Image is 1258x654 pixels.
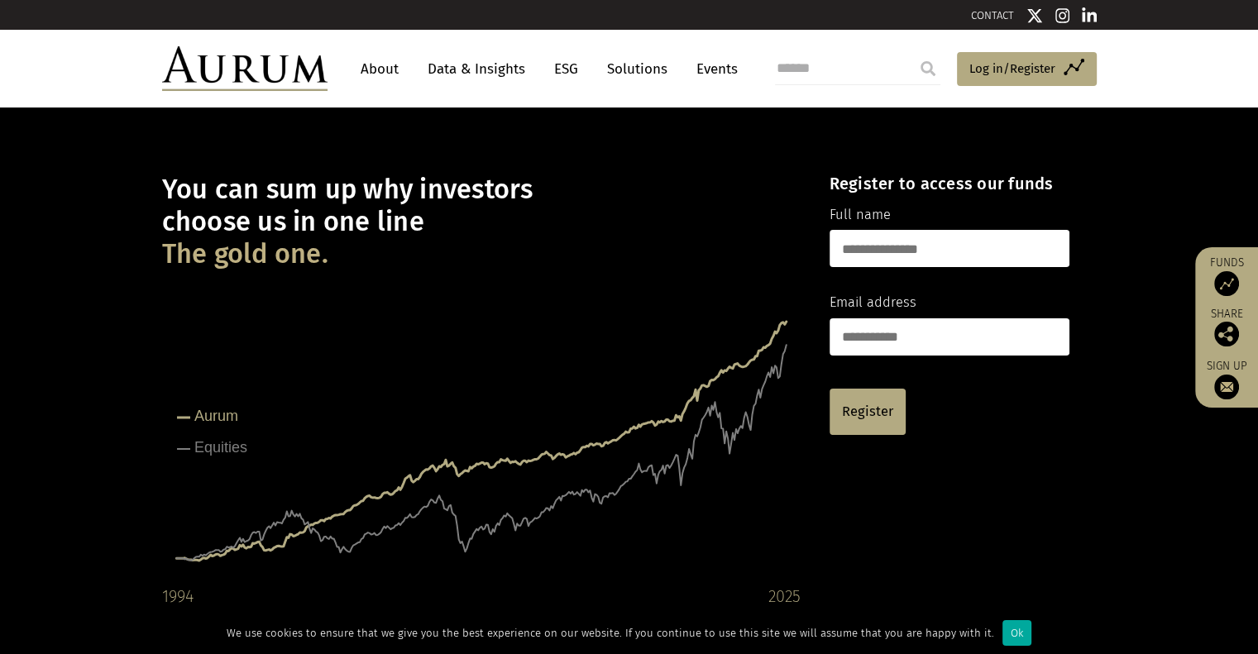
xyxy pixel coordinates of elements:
[1002,620,1031,646] div: Ok
[419,54,533,84] a: Data & Insights
[1203,359,1250,399] a: Sign up
[957,52,1097,87] a: Log in/Register
[162,174,801,270] h1: You can sum up why investors choose us in one line
[971,9,1014,21] a: CONTACT
[1082,7,1097,24] img: Linkedin icon
[546,54,586,84] a: ESG
[830,389,906,435] a: Register
[1203,255,1250,296] a: Funds
[162,583,194,609] div: 1994
[911,52,945,85] input: Submit
[1055,7,1070,24] img: Instagram icon
[1214,375,1239,399] img: Sign up to our newsletter
[1026,7,1043,24] img: Twitter icon
[1214,322,1239,346] img: Share this post
[969,59,1055,79] span: Log in/Register
[768,583,801,609] div: 2025
[352,54,407,84] a: About
[688,54,738,84] a: Events
[830,174,1069,193] h4: Register to access our funds
[162,46,328,91] img: Aurum
[194,408,238,424] tspan: Aurum
[1214,271,1239,296] img: Access Funds
[599,54,676,84] a: Solutions
[830,292,916,313] label: Email address
[194,439,247,456] tspan: Equities
[162,238,328,270] span: The gold one.
[1203,308,1250,346] div: Share
[830,204,891,226] label: Full name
